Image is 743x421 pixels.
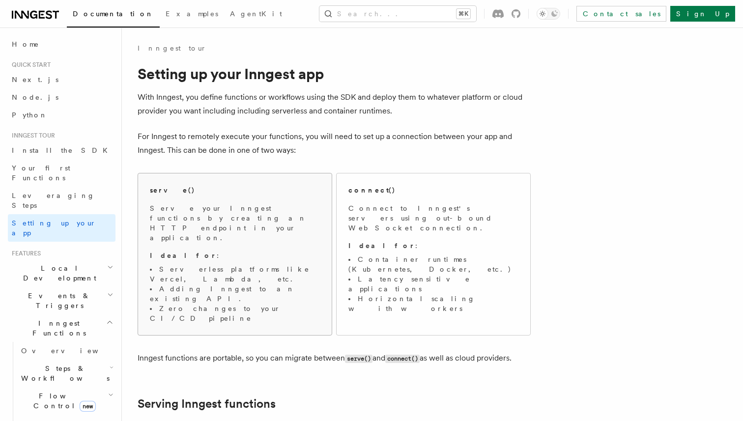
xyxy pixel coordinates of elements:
[150,203,320,243] p: Serve your Inngest functions by creating an HTTP endpoint in your application.
[150,264,320,284] li: Serverless platforms like Vercel, Lambda, etc.
[17,364,110,383] span: Steps & Workflows
[224,3,288,27] a: AgentKit
[12,219,96,237] span: Setting up your app
[348,242,415,250] strong: Ideal for
[8,291,107,310] span: Events & Triggers
[138,351,531,365] p: Inngest functions are portable, so you can migrate between and as well as cloud providers.
[12,93,58,101] span: Node.js
[670,6,735,22] a: Sign Up
[8,71,115,88] a: Next.js
[8,263,107,283] span: Local Development
[8,132,55,140] span: Inngest tour
[537,8,560,20] button: Toggle dark mode
[8,314,115,342] button: Inngest Functions
[138,130,531,157] p: For Inngest to remotely execute your functions, you will need to set up a connection between your...
[17,342,115,360] a: Overview
[348,294,518,313] li: Horizontal scaling with workers
[336,173,531,336] a: connect()Connect to Inngest's servers using out-bound WebSocket connection.Ideal for:Container ru...
[17,387,115,415] button: Flow Controlnew
[160,3,224,27] a: Examples
[8,88,115,106] a: Node.js
[8,106,115,124] a: Python
[12,164,70,182] span: Your first Functions
[73,10,154,18] span: Documentation
[150,252,217,259] strong: Ideal for
[150,251,320,260] p: :
[348,274,518,294] li: Latency sensitive applications
[385,355,420,363] code: connect()
[67,3,160,28] a: Documentation
[348,241,518,251] p: :
[8,61,51,69] span: Quick start
[8,187,115,214] a: Leveraging Steps
[138,65,531,83] h1: Setting up your Inngest app
[21,347,122,355] span: Overview
[348,185,396,195] h2: connect()
[17,391,108,411] span: Flow Control
[12,76,58,84] span: Next.js
[138,43,206,53] a: Inngest tour
[12,192,95,209] span: Leveraging Steps
[138,173,332,336] a: serve()Serve your Inngest functions by creating an HTTP endpoint in your application.Ideal for:Se...
[457,9,470,19] kbd: ⌘K
[319,6,476,22] button: Search...⌘K
[8,287,115,314] button: Events & Triggers
[8,214,115,242] a: Setting up your app
[576,6,666,22] a: Contact sales
[345,355,372,363] code: serve()
[80,401,96,412] span: new
[150,304,320,323] li: Zero changes to your CI/CD pipeline
[8,159,115,187] a: Your first Functions
[8,35,115,53] a: Home
[8,250,41,257] span: Features
[150,284,320,304] li: Adding Inngest to an existing API.
[138,90,531,118] p: With Inngest, you define functions or workflows using the SDK and deploy them to whatever platfor...
[230,10,282,18] span: AgentKit
[348,254,518,274] li: Container runtimes (Kubernetes, Docker, etc.)
[12,146,114,154] span: Install the SDK
[150,185,195,195] h2: serve()
[17,360,115,387] button: Steps & Workflows
[12,39,39,49] span: Home
[138,397,276,411] a: Serving Inngest functions
[12,111,48,119] span: Python
[8,259,115,287] button: Local Development
[8,318,106,338] span: Inngest Functions
[348,203,518,233] p: Connect to Inngest's servers using out-bound WebSocket connection.
[8,141,115,159] a: Install the SDK
[166,10,218,18] span: Examples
